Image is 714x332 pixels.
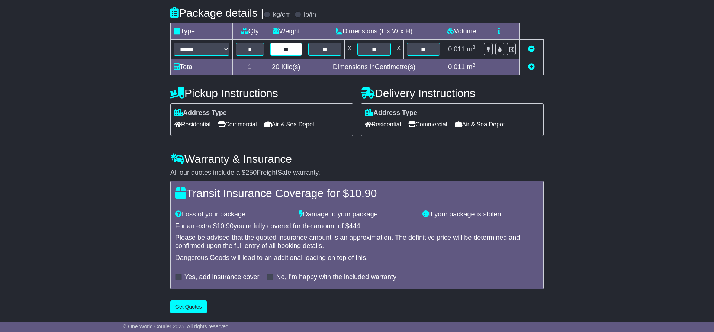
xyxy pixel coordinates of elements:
span: Commercial [408,119,447,130]
sup: 3 [472,62,475,68]
h4: Warranty & Insurance [170,153,544,165]
td: 1 [233,59,267,75]
span: Commercial [218,119,257,130]
div: Dangerous Goods will lead to an additional loading on top of this. [175,254,539,262]
h4: Pickup Instructions [170,87,353,99]
span: Residential [365,119,401,130]
span: 444 [349,222,360,230]
div: Please be advised that the quoted insurance amount is an approximation. The definitive price will... [175,234,539,250]
span: 250 [245,169,257,176]
td: x [394,39,403,59]
h4: Delivery Instructions [361,87,544,99]
span: Air & Sea Depot [264,119,315,130]
div: All our quotes include a $ FreightSafe warranty. [170,169,544,177]
td: Qty [233,23,267,39]
td: Total [171,59,233,75]
td: Dimensions (L x W x H) [305,23,443,39]
span: 10.90 [217,222,234,230]
h4: Transit Insurance Coverage for $ [175,187,539,199]
span: m [467,63,475,71]
span: 0.011 [448,63,465,71]
a: Remove this item [528,45,535,53]
label: Address Type [365,109,417,117]
td: Type [171,23,233,39]
button: Get Quotes [170,300,207,313]
label: Address Type [174,109,227,117]
span: Residential [174,119,210,130]
span: 10.90 [349,187,377,199]
td: x [345,39,354,59]
span: Air & Sea Depot [455,119,505,130]
td: Dimensions in Centimetre(s) [305,59,443,75]
sup: 3 [472,44,475,50]
div: Loss of your package [171,210,295,219]
div: Damage to your package [295,210,419,219]
div: For an extra $ you're fully covered for the amount of $ . [175,222,539,231]
span: m [467,45,475,53]
td: Volume [443,23,480,39]
label: lb/in [304,11,316,19]
label: kg/cm [273,11,291,19]
a: Add new item [528,63,535,71]
div: If your package is stolen [419,210,543,219]
span: © One World Courier 2025. All rights reserved. [123,323,230,329]
label: Yes, add insurance cover [184,273,259,281]
td: Kilo(s) [267,59,305,75]
label: No, I'm happy with the included warranty [276,273,396,281]
span: 20 [272,63,279,71]
td: Weight [267,23,305,39]
h4: Package details | [170,7,264,19]
span: 0.011 [448,45,465,53]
